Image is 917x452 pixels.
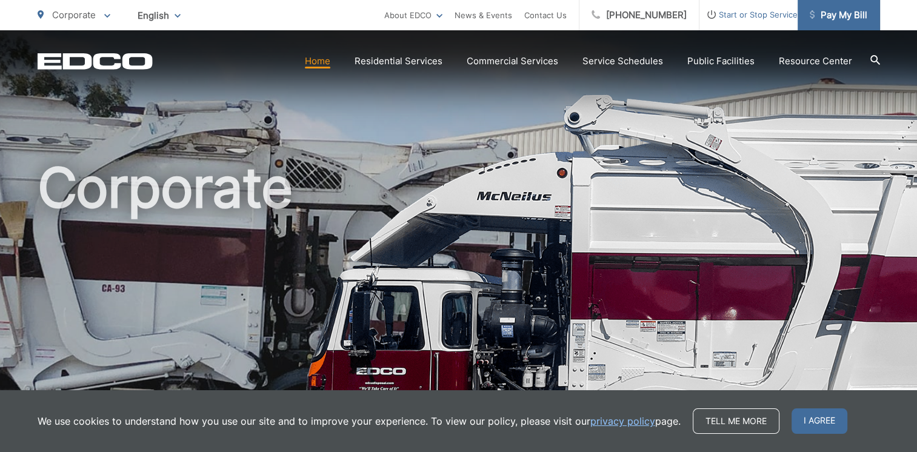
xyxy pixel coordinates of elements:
[792,408,847,434] span: I agree
[582,54,663,68] a: Service Schedules
[52,9,96,21] span: Corporate
[455,8,512,22] a: News & Events
[524,8,567,22] a: Contact Us
[687,54,755,68] a: Public Facilities
[38,53,153,70] a: EDCD logo. Return to the homepage.
[590,414,655,428] a: privacy policy
[128,5,190,26] span: English
[305,54,330,68] a: Home
[693,408,779,434] a: Tell me more
[467,54,558,68] a: Commercial Services
[384,8,442,22] a: About EDCO
[779,54,852,68] a: Resource Center
[38,414,681,428] p: We use cookies to understand how you use our site and to improve your experience. To view our pol...
[810,8,867,22] span: Pay My Bill
[355,54,442,68] a: Residential Services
